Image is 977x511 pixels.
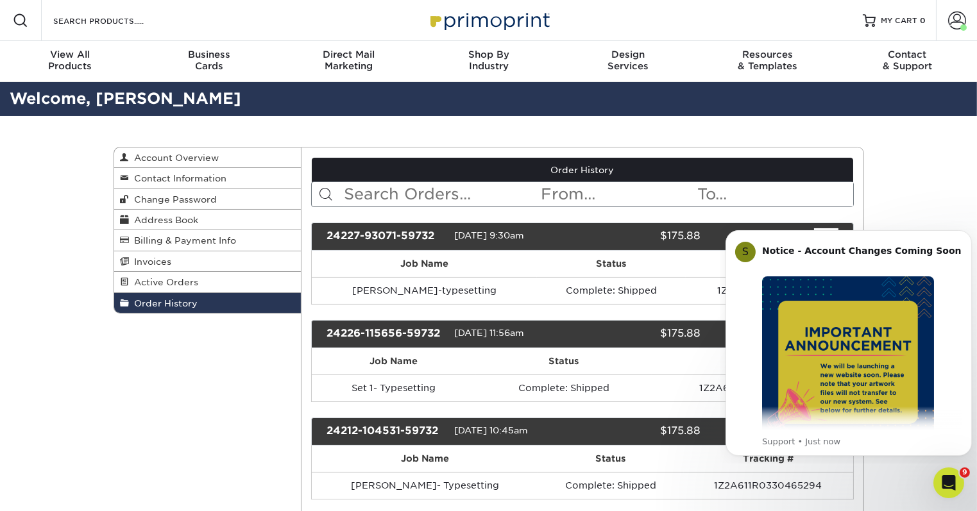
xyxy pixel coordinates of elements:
th: Job Name [312,251,537,277]
th: Job Name [312,348,476,374]
a: Direct MailMarketing [279,41,419,82]
th: Job Name [312,446,538,472]
a: Billing & Payment Info [114,230,302,251]
div: Industry [419,49,559,72]
iframe: Intercom notifications message [720,219,977,464]
span: Business [140,49,280,60]
span: Order History [130,298,198,308]
td: Complete: Shipped [537,277,686,304]
a: Contact Information [114,168,302,188]
img: Primoprint [425,6,553,34]
input: To... [696,182,853,206]
span: Change Password [130,194,217,205]
td: [PERSON_NAME]- Typesetting [312,472,538,499]
div: 24212-104531-59732 [317,423,454,440]
div: Services [558,49,698,72]
a: Address Book [114,210,302,230]
div: $175.88 [573,326,710,342]
td: [PERSON_NAME]-typesetting [312,277,537,304]
th: Tracking # [684,446,853,472]
span: MY CART [881,15,917,26]
span: [DATE] 9:30am [454,230,524,240]
td: 1Z2A611R0330465294 [684,472,853,499]
div: $175.88 [573,228,710,245]
th: Tracking # [686,251,853,277]
th: Status [537,251,686,277]
th: Status [476,348,652,374]
td: Complete: Shipped [476,374,652,401]
input: Search Orders... [343,182,539,206]
th: Status [538,446,683,472]
span: Contact [837,49,977,60]
span: Address Book [130,215,199,225]
a: DesignServices [558,41,698,82]
span: 0 [920,16,926,25]
td: 1Z2A611R0330613338 [686,277,853,304]
span: Invoices [130,256,172,267]
span: [DATE] 11:56am [454,328,524,338]
a: Shop ByIndustry [419,41,559,82]
td: Set 1- Typesetting [312,374,476,401]
span: Billing & Payment Info [130,235,237,246]
a: Order History [312,158,853,182]
span: Direct Mail [279,49,419,60]
a: BusinessCards [140,41,280,82]
span: Contact Information [130,173,227,183]
span: Design [558,49,698,60]
input: SEARCH PRODUCTS..... [52,13,177,28]
a: Order History [114,293,302,313]
a: Invoices [114,251,302,272]
span: [DATE] 10:45am [454,425,528,435]
iframe: Intercom live chat [933,467,964,498]
div: Marketing [279,49,419,72]
input: From... [539,182,696,206]
a: Account Overview [114,147,302,168]
span: Active Orders [130,277,199,287]
a: Active Orders [114,272,302,292]
td: 1Z2A611R0330535682 [652,374,853,401]
span: Resources [698,49,838,60]
a: Contact& Support [837,41,977,82]
div: & Templates [698,49,838,72]
span: Account Overview [130,153,219,163]
div: 24227-93071-59732 [317,228,454,245]
span: 9 [960,467,970,478]
div: $175.88 [573,423,710,440]
td: Complete: Shipped [538,472,683,499]
span: Shop By [419,49,559,60]
th: Tracking # [652,348,853,374]
a: Resources& Templates [698,41,838,82]
div: 24226-115656-59732 [317,326,454,342]
div: & Support [837,49,977,72]
a: Change Password [114,189,302,210]
div: Cards [140,49,280,72]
